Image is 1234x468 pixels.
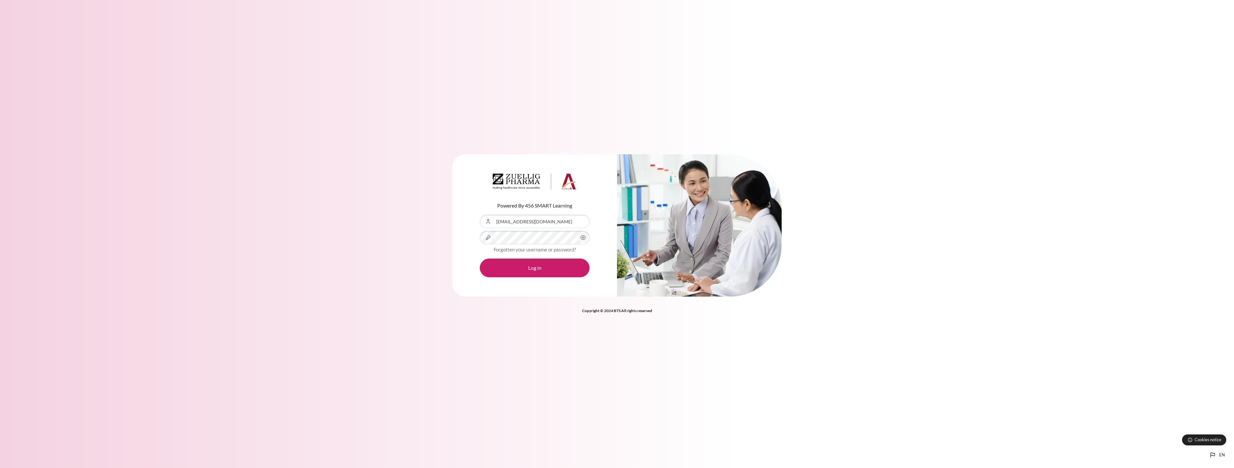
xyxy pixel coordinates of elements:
[480,202,590,209] p: Powered By 456 SMART Learning
[1182,434,1226,445] button: Cookies notice
[582,308,652,313] strong: Copyright © 2024 BTS All rights reserved
[1219,452,1225,458] span: en
[480,215,590,228] input: Username or Email Address
[493,174,577,192] a: Architeck
[493,174,577,190] img: Architeck
[1206,449,1228,462] button: Languages
[480,259,590,277] button: Log in
[494,247,576,252] a: Forgotten your username or password?
[1195,437,1221,443] span: Cookies notice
